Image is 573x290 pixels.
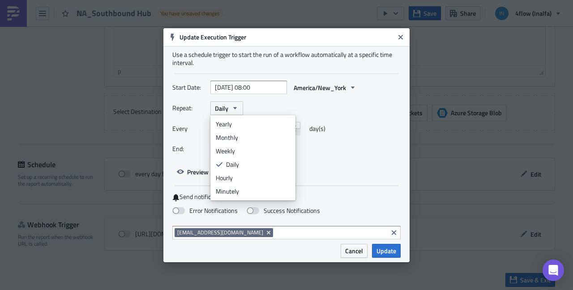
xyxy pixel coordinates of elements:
button: Remove Tag [265,228,273,237]
label: Repeat: [172,101,206,115]
span: Daily [215,104,228,113]
label: Start Date: [172,81,206,94]
body: Rich Text Area. Press ALT-0 for help. [4,4,428,11]
button: Clear selected items [389,227,399,238]
label: Error Notifications [172,207,238,215]
button: America/New_York [289,81,361,95]
span: Preview next scheduled runs [187,167,265,177]
label: End: [172,142,206,156]
button: Preview next scheduled runs [172,165,270,179]
div: Minutely [216,187,290,196]
span: day(s) [309,122,325,135]
div: Daily [226,160,290,169]
input: YYYY-MM-DD HH:mm [210,81,287,94]
div: Open Intercom Messenger [543,260,564,281]
button: Update [372,244,401,258]
button: Close [394,30,407,44]
div: Use a schedule trigger to start the run of a workflow automatically at a specific time interval. [172,51,401,67]
span: Cancel [345,246,363,255]
div: Monthly [216,133,290,142]
button: Cancel [341,244,368,258]
div: Hourly [216,173,290,182]
span: America/New_York [294,83,346,92]
h6: Update Execution Trigger [180,33,394,41]
label: Send notification after scheduled run [172,193,401,201]
label: Every [172,122,206,135]
button: Daily [210,101,243,115]
div: Yearly [216,120,290,129]
span: [EMAIL_ADDRESS][DOMAIN_NAME] [177,229,263,236]
label: Success Notifications [247,207,320,215]
span: Update [376,246,396,255]
div: Weekly [216,147,290,156]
